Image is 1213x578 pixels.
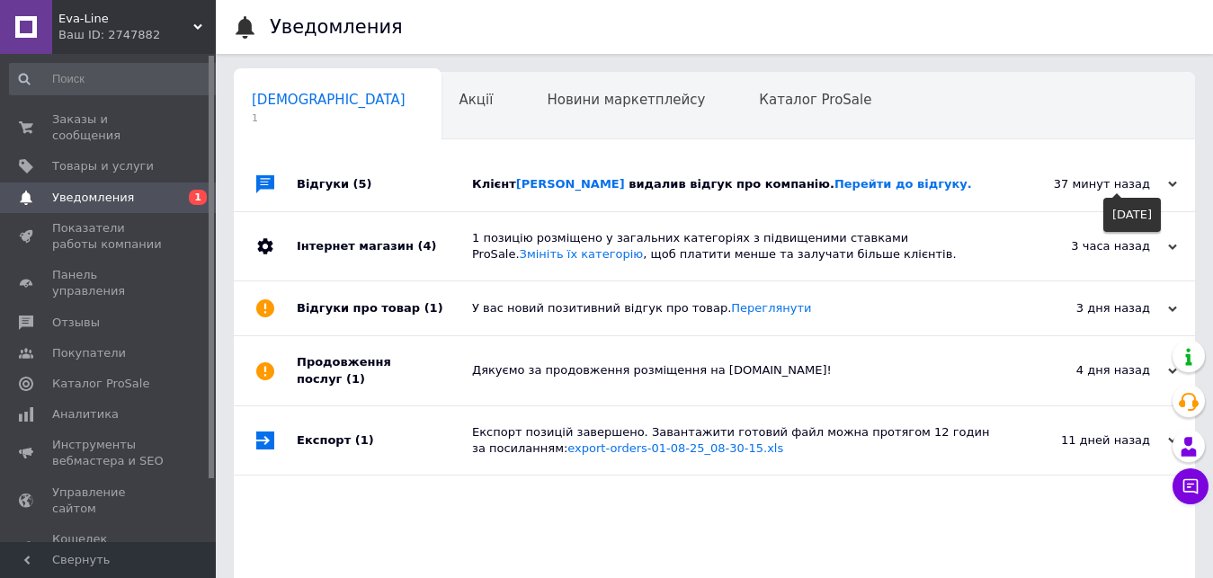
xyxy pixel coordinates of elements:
[52,190,134,206] span: Уведомления
[58,27,216,43] div: Ваш ID: 2747882
[1103,198,1161,232] div: [DATE]
[759,92,871,108] span: Каталог ProSale
[52,485,166,517] span: Управление сайтом
[516,177,625,191] a: [PERSON_NAME]
[417,239,436,253] span: (4)
[52,111,166,144] span: Заказы и сообщения
[997,432,1177,449] div: 11 дней назад
[252,92,406,108] span: [DEMOGRAPHIC_DATA]
[459,92,494,108] span: Акції
[297,281,472,335] div: Відгуки про товар
[547,92,705,108] span: Новини маркетплейсу
[52,437,166,469] span: Инструменты вебмастера и SEO
[189,190,207,205] span: 1
[353,177,372,191] span: (5)
[346,372,365,386] span: (1)
[270,16,403,38] h1: Уведомления
[297,157,472,211] div: Відгуки
[9,63,222,95] input: Поиск
[1173,468,1209,504] button: Чат с покупателем
[731,301,811,315] a: Переглянути
[997,300,1177,316] div: 3 дня назад
[58,11,193,27] span: Eva-Line
[520,247,644,261] a: Змініть їх категорію
[52,267,166,299] span: Панель управления
[52,345,126,361] span: Покупатели
[997,362,1177,378] div: 4 дня назад
[472,230,997,262] div: 1 позицію розміщено у загальних категоріях з підвищеними ставками ProSale. , щоб платити менше та...
[52,376,149,392] span: Каталог ProSale
[472,424,997,457] div: Експорт позицій завершено. Завантажити готовий файл можна протягом 12 годин за посиланням:
[567,441,783,455] a: export-orders-01-08-25_08-30-15.xls
[834,177,972,191] a: Перейти до відгуку.
[297,406,472,475] div: Експорт
[997,238,1177,254] div: 3 часа назад
[472,300,997,316] div: У вас новий позитивний відгук про товар.
[297,336,472,405] div: Продовження послуг
[52,406,119,422] span: Аналитика
[52,315,100,331] span: Отзывы
[629,177,971,191] span: видалив відгук про компанію.
[252,111,406,125] span: 1
[472,362,997,378] div: Дякуємо за продовження розміщення на [DOMAIN_NAME]!
[472,177,972,191] span: Клієнт
[355,433,374,447] span: (1)
[52,220,166,253] span: Показатели работы компании
[52,531,166,564] span: Кошелек компании
[424,301,443,315] span: (1)
[52,158,154,174] span: Товары и услуги
[997,176,1177,192] div: 37 минут назад
[297,212,472,280] div: Інтернет магазин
